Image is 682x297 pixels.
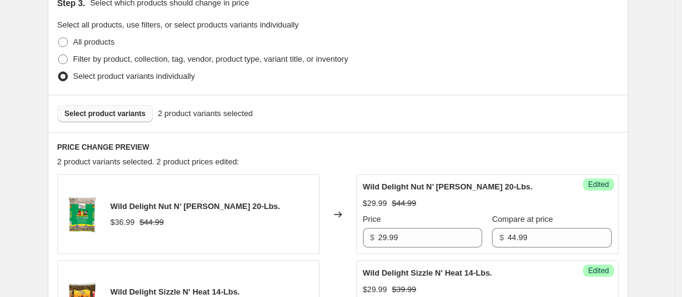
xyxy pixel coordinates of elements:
button: Select product variants [57,105,153,122]
span: $ [499,233,504,242]
div: $29.99 [363,197,387,210]
div: $36.99 [111,216,135,229]
span: $ [370,233,375,242]
span: Select product variants [65,109,146,119]
div: $29.99 [363,284,387,296]
span: Wild Delight Nut N’ [PERSON_NAME] 20-Lbs. [111,202,280,211]
span: Edited [588,180,609,189]
span: Filter by product, collection, tag, vendor, product type, variant title, or inventory [73,54,348,64]
strike: $44.99 [139,216,164,229]
span: Select product variants individually [73,71,195,81]
span: 2 product variants selected. 2 product prices edited: [57,157,240,166]
strike: $44.99 [392,197,416,210]
span: Price [363,215,381,224]
span: Edited [588,266,609,276]
span: 2 product variants selected [158,108,252,120]
span: All products [73,37,115,46]
img: NutNBerry-20-web_80x.png [64,196,101,233]
span: Wild Delight Sizzle N' Heat 14-Lbs. [363,268,493,277]
span: Wild Delight Nut N’ [PERSON_NAME] 20-Lbs. [363,182,533,191]
span: Wild Delight Sizzle N' Heat 14-Lbs. [111,287,240,296]
strike: $39.99 [392,284,416,296]
h6: PRICE CHANGE PREVIEW [57,142,618,152]
span: Select all products, use filters, or select products variants individually [57,20,299,29]
span: Compare at price [492,215,553,224]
